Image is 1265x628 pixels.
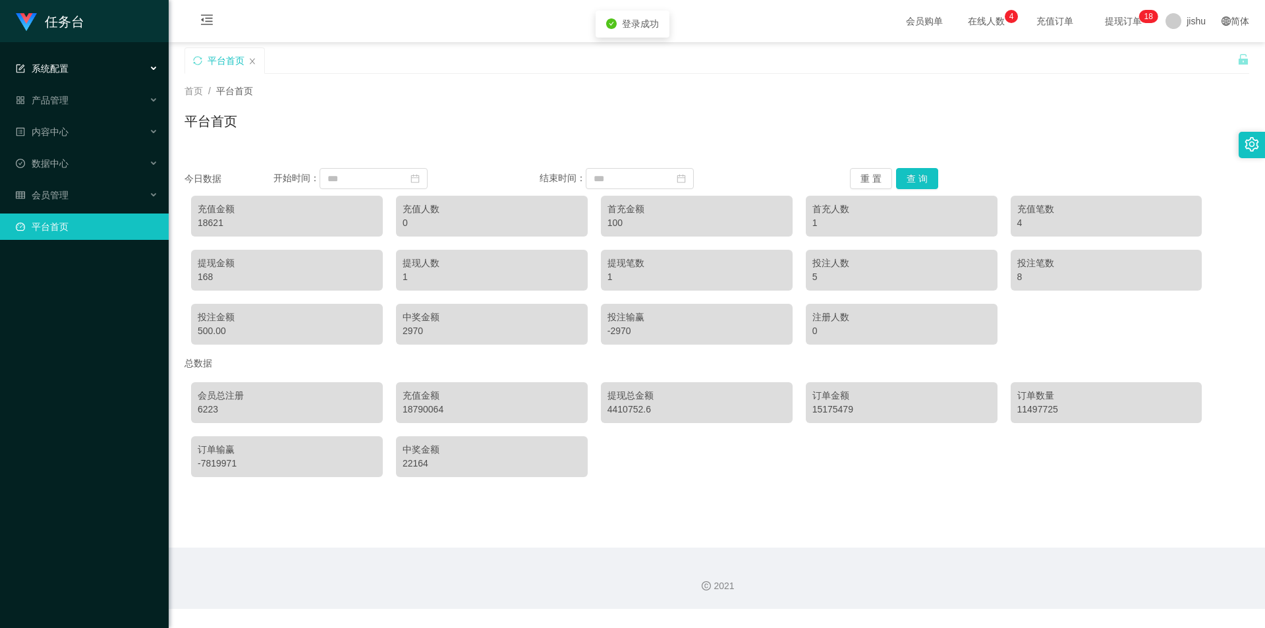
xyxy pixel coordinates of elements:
div: 4410752.6 [607,403,786,416]
div: 4 [1017,216,1196,230]
i: 图标: form [16,64,25,73]
div: 提现金额 [198,256,376,270]
div: 500.00 [198,324,376,338]
a: 图标: dashboard平台首页 [16,214,158,240]
sup: 4 [1005,10,1018,23]
div: 总数据 [184,351,1249,376]
span: 数据中心 [16,158,69,169]
div: 投注笔数 [1017,256,1196,270]
div: 中奖金额 [403,310,581,324]
span: 内容中心 [16,127,69,137]
span: 首页 [184,86,203,96]
p: 1 [1144,10,1149,23]
div: 2970 [403,324,581,338]
span: 充值订单 [1030,16,1080,26]
div: 18790064 [403,403,581,416]
div: 订单金额 [812,389,991,403]
div: 15175479 [812,403,991,416]
div: 充值人数 [403,202,581,216]
div: 1 [607,270,786,284]
div: -2970 [607,324,786,338]
div: 6223 [198,403,376,416]
div: 11497725 [1017,403,1196,416]
div: 充值金额 [403,389,581,403]
div: 平台首页 [208,48,244,73]
div: 提现人数 [403,256,581,270]
i: 图标: unlock [1237,53,1249,65]
div: 1 [403,270,581,284]
div: 投注人数 [812,256,991,270]
button: 查 询 [896,168,938,189]
i: 图标: check-circle-o [16,159,25,168]
div: 18621 [198,216,376,230]
h1: 平台首页 [184,111,237,131]
span: 登录成功 [622,18,659,29]
span: 平台首页 [216,86,253,96]
i: 图标: global [1222,16,1231,26]
sup: 18 [1139,10,1158,23]
div: 0 [403,216,581,230]
div: 投注金额 [198,310,376,324]
div: 8 [1017,270,1196,284]
div: 中奖金额 [403,443,581,457]
img: logo.9652507e.png [16,13,37,32]
div: 0 [812,324,991,338]
span: / [208,86,211,96]
i: 图标: profile [16,127,25,136]
div: 订单输赢 [198,443,376,457]
div: 2021 [179,579,1254,593]
p: 8 [1148,10,1153,23]
p: 4 [1009,10,1014,23]
div: 5 [812,270,991,284]
div: 充值金额 [198,202,376,216]
div: 会员总注册 [198,389,376,403]
span: 在线人数 [961,16,1011,26]
h1: 任务台 [45,1,84,43]
div: 提现总金额 [607,389,786,403]
div: 1 [812,216,991,230]
i: icon: check-circle [606,18,617,29]
button: 重 置 [850,168,892,189]
i: 图标: menu-fold [184,1,229,43]
i: 图标: setting [1245,137,1259,152]
i: 图标: table [16,190,25,200]
span: 提现订单 [1098,16,1148,26]
i: 图标: calendar [677,174,686,183]
div: 投注输赢 [607,310,786,324]
span: 结束时间： [540,173,586,183]
div: 订单数量 [1017,389,1196,403]
div: 注册人数 [812,310,991,324]
i: 图标: copyright [702,581,711,590]
div: 今日数据 [184,172,273,186]
div: 提现笔数 [607,256,786,270]
div: 充值笔数 [1017,202,1196,216]
span: 开始时间： [273,173,320,183]
div: 22164 [403,457,581,471]
a: 任务台 [16,16,84,26]
i: 图标: close [248,57,256,65]
i: 图标: sync [193,56,202,65]
div: 首充金额 [607,202,786,216]
div: 100 [607,216,786,230]
div: 168 [198,270,376,284]
i: 图标: calendar [410,174,420,183]
i: 图标: appstore-o [16,96,25,105]
div: -7819971 [198,457,376,471]
span: 会员管理 [16,190,69,200]
span: 产品管理 [16,95,69,105]
span: 系统配置 [16,63,69,74]
div: 首充人数 [812,202,991,216]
